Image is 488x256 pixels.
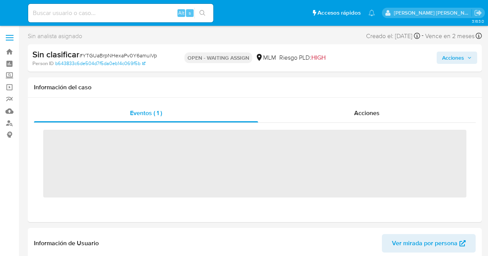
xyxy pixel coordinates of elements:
[382,234,476,253] button: Ver mirada por persona
[366,31,420,41] div: Creado el: [DATE]
[194,8,210,18] button: search-icon
[354,109,380,117] span: Acciones
[474,9,482,17] a: Salir
[184,52,252,63] p: OPEN - WAITING ASSIGN
[189,9,191,17] span: s
[178,9,184,17] span: Alt
[34,239,99,247] h1: Información de Usuario
[55,60,145,67] a: b643833c6de504d7f5da0eb14c069f5b
[442,52,464,64] span: Acciones
[43,130,466,197] span: ‌
[279,54,326,62] span: Riesgo PLD:
[32,48,79,60] b: Sin clasificar
[28,32,82,40] span: Sin analista asignado
[368,10,375,16] a: Notificaciones
[425,32,474,40] span: Vence en 2 meses
[392,234,458,253] span: Ver mirada por persona
[317,9,361,17] span: Accesos rápidos
[437,52,477,64] button: Acciones
[422,31,424,41] span: -
[311,53,326,62] span: HIGH
[28,8,213,18] input: Buscar usuario o caso...
[130,109,162,117] span: Eventos ( 1 )
[32,60,54,67] b: Person ID
[255,54,276,62] div: MLM
[79,52,157,59] span: # YTGUaBrpNHexaPv0Y6amuiVp
[34,84,476,91] h1: Información del caso
[394,9,472,17] p: nancy.sanchezgarcia@mercadolibre.com.mx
